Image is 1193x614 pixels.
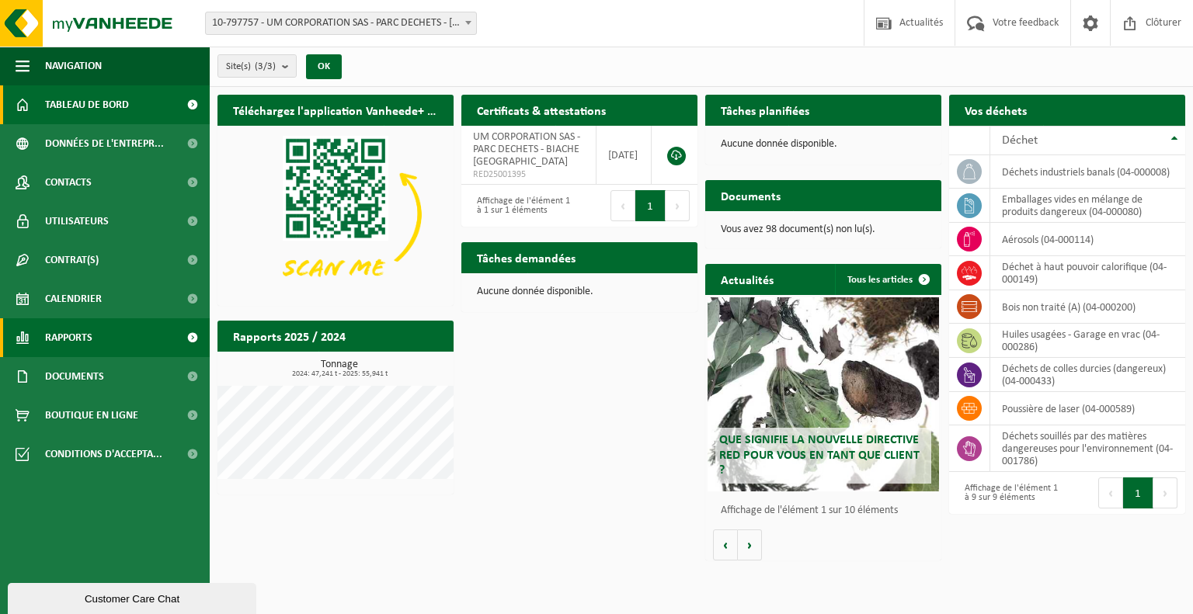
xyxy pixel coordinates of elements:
span: Contacts [45,163,92,202]
a: Que signifie la nouvelle directive RED pour vous en tant que client ? [708,297,939,491]
h2: Actualités [705,264,789,294]
button: Volgende [738,529,762,560]
td: déchets de colles durcies (dangereux) (04-000433) [990,358,1185,392]
iframe: chat widget [8,580,259,614]
span: 10-797757 - UM CORPORATION SAS - PARC DECHETS - BIACHE ST VAAST [205,12,477,35]
h3: Tonnage [225,359,454,378]
span: Calendrier [45,279,102,318]
h2: Documents [705,180,796,210]
p: Aucune donnée disponible. [721,139,926,150]
button: OK [306,54,342,79]
span: Conditions d'accepta... [45,435,162,474]
button: 1 [635,190,666,221]
a: Tous les articles [835,264,940,295]
span: 2024: 47,241 t - 2025: 55,941 t [225,370,454,378]
td: poussière de laser (04-000589) [990,392,1185,425]
h2: Rapports 2025 / 2024 [217,321,361,351]
span: RED25001395 [473,168,584,181]
h2: Vos déchets [949,95,1042,125]
a: Consulter les rapports [318,351,452,382]
h2: Tâches planifiées [705,95,825,125]
span: Déchet [1002,134,1038,147]
div: Affichage de l'élément 1 à 1 sur 1 éléments [469,189,572,223]
span: Utilisateurs [45,202,109,241]
p: Vous avez 98 document(s) non lu(s). [721,224,926,235]
span: Navigation [45,47,102,85]
p: Affichage de l'élément 1 sur 10 éléments [721,505,934,516]
td: [DATE] [596,126,652,185]
td: huiles usagées - Garage en vrac (04-000286) [990,324,1185,358]
span: Données de l'entrepr... [45,124,164,163]
p: Aucune donnée disponible. [477,286,682,297]
td: déchet à haut pouvoir calorifique (04-000149) [990,256,1185,290]
button: 1 [1123,477,1153,508]
button: Next [666,190,690,221]
div: Affichage de l'élément 1 à 9 sur 9 éléments [957,476,1059,510]
td: aérosols (04-000114) [990,223,1185,256]
td: déchets industriels banals (04-000008) [990,155,1185,189]
td: bois non traité (A) (04-000200) [990,290,1185,324]
span: 10-797757 - UM CORPORATION SAS - PARC DECHETS - BIACHE ST VAAST [206,12,476,34]
span: Tableau de bord [45,85,129,124]
count: (3/3) [255,61,276,71]
button: Vorige [713,529,738,560]
button: Site(s)(3/3) [217,54,297,78]
span: Boutique en ligne [45,396,138,435]
h2: Téléchargez l'application Vanheede+ maintenant! [217,95,454,125]
span: Site(s) [226,55,276,78]
span: Rapports [45,318,92,357]
button: Previous [1098,477,1123,508]
span: Documents [45,357,104,396]
span: Que signifie la nouvelle directive RED pour vous en tant que client ? [719,434,920,476]
button: Previous [610,190,635,221]
td: déchets souillés par des matières dangereuses pour l'environnement (04-001786) [990,425,1185,472]
img: Download de VHEPlus App [217,126,454,303]
h2: Tâches demandées [461,242,591,272]
span: UM CORPORATION SAS - PARC DECHETS - BIACHE [GEOGRAPHIC_DATA] [473,131,580,168]
h2: Certificats & attestations [461,95,621,125]
span: Contrat(s) [45,241,99,279]
button: Next [1153,477,1177,508]
td: emballages vides en mélange de produits dangereux (04-000080) [990,189,1185,223]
